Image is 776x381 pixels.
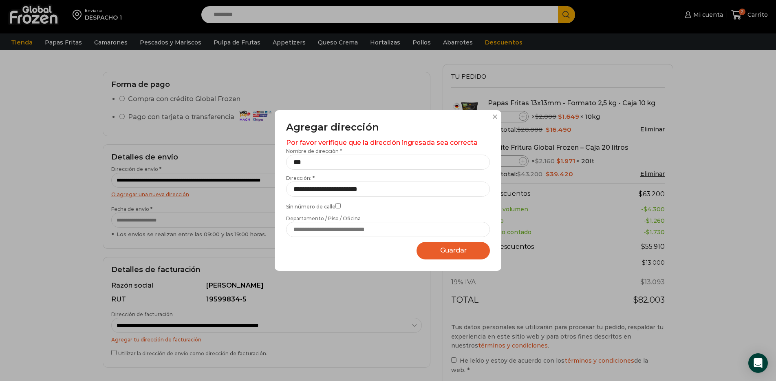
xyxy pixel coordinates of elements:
div: Por favor verifique que la dirección ingresada sea correcta [286,138,490,148]
input: Departamento / Piso / Oficina [286,222,490,237]
span: Guardar [440,246,467,254]
label: Dirección: * [286,175,490,197]
label: Sin número de calle [286,202,490,210]
div: Open Intercom Messenger [748,353,768,373]
button: Guardar [417,242,490,259]
label: Departamento / Piso / Oficina [286,215,490,237]
input: Nombre de dirección * [286,155,490,170]
input: Dirección: * [286,182,490,197]
label: Nombre de dirección * [286,148,490,170]
h3: Agregar dirección [286,122,490,133]
input: Sin número de calle [335,203,341,208]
